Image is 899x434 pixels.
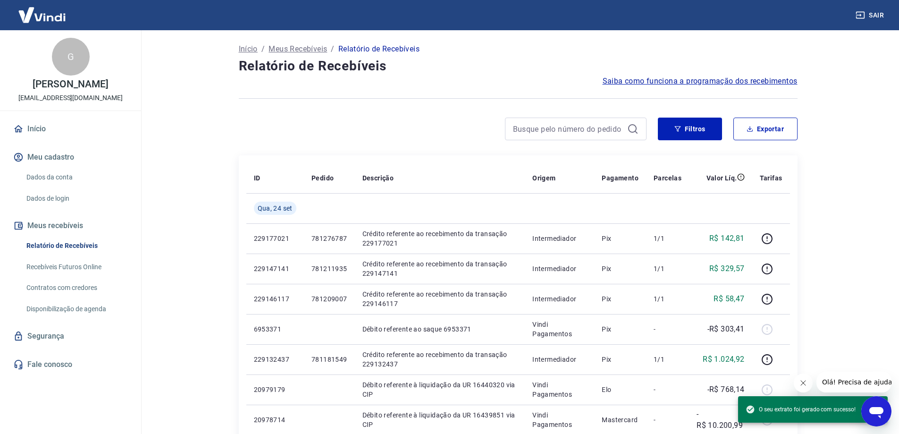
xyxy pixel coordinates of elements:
p: Intermediador [532,234,587,243]
p: - [654,415,681,425]
p: -R$ 303,41 [707,323,745,335]
p: Pix [602,234,639,243]
p: Valor Líq. [706,173,737,183]
a: Dados de login [23,189,130,208]
p: Pix [602,294,639,304]
p: R$ 1.024,92 [703,354,744,365]
p: -R$ 768,14 [707,384,745,395]
p: 229132437 [254,355,296,364]
a: Recebíveis Futuros Online [23,257,130,277]
p: 781209007 [311,294,347,304]
p: Vindi Pagamentos [532,380,587,399]
p: 229177021 [254,234,296,243]
button: Exportar [733,118,798,140]
button: Meus recebíveis [11,215,130,236]
p: [PERSON_NAME] [33,79,108,89]
p: 1/1 [654,234,681,243]
p: R$ 142,81 [709,233,745,244]
p: Pedido [311,173,334,183]
p: Origem [532,173,555,183]
a: Contratos com credores [23,278,130,298]
p: Relatório de Recebíveis [338,43,420,55]
p: Vindi Pagamentos [532,410,587,429]
p: [EMAIL_ADDRESS][DOMAIN_NAME] [18,93,123,103]
p: 781276787 [311,234,347,243]
p: Pix [602,355,639,364]
a: Dados da conta [23,168,130,187]
p: Débito referente à liquidação da UR 16440320 via CIP [362,380,518,399]
p: Parcelas [654,173,681,183]
iframe: Botão para abrir a janela de mensagens [861,396,891,426]
iframe: Fechar mensagem [794,374,813,392]
a: Início [239,43,258,55]
p: 6953371 [254,324,296,334]
p: Débito referente à liquidação da UR 16439851 via CIP [362,410,518,429]
p: R$ 329,57 [709,263,745,274]
p: 20978714 [254,415,296,425]
h4: Relatório de Recebíveis [239,57,798,76]
iframe: Mensagem da empresa [816,372,891,392]
p: Intermediador [532,355,587,364]
p: Crédito referente ao recebimento da transação 229147141 [362,259,518,278]
button: Meu cadastro [11,147,130,168]
span: Olá! Precisa de ajuda? [6,7,79,14]
a: Disponibilização de agenda [23,299,130,319]
p: R$ 58,47 [714,293,744,305]
p: 1/1 [654,264,681,273]
img: Vindi [11,0,73,29]
p: Pagamento [602,173,639,183]
p: 781181549 [311,355,347,364]
input: Busque pelo número do pedido [513,122,623,136]
p: Descrição [362,173,394,183]
p: Pix [602,324,639,334]
p: Crédito referente ao recebimento da transação 229177021 [362,229,518,248]
div: G [52,38,90,76]
p: Tarifas [760,173,782,183]
p: - [654,385,681,394]
p: Crédito referente ao recebimento da transação 229146117 [362,289,518,308]
p: Elo [602,385,639,394]
a: Fale conosco [11,354,130,375]
button: Filtros [658,118,722,140]
p: Vindi Pagamentos [532,320,587,339]
p: Intermediador [532,264,587,273]
p: / [331,43,334,55]
a: Relatório de Recebíveis [23,236,130,255]
p: 229146117 [254,294,296,304]
p: 20979179 [254,385,296,394]
p: ID [254,173,260,183]
button: Sair [854,7,888,24]
p: 1/1 [654,294,681,304]
p: Crédito referente ao recebimento da transação 229132437 [362,350,518,369]
p: - [654,324,681,334]
p: Intermediador [532,294,587,304]
a: Saiba como funciona a programação dos recebimentos [603,76,798,87]
p: / [261,43,265,55]
p: Mastercard [602,415,639,425]
p: 1/1 [654,355,681,364]
p: Débito referente ao saque 6953371 [362,324,518,334]
a: Meus Recebíveis [269,43,327,55]
span: O seu extrato foi gerado com sucesso! [746,405,856,414]
span: Qua, 24 set [258,204,293,213]
p: 229147141 [254,264,296,273]
a: Início [11,119,130,139]
p: Pix [602,264,639,273]
a: Segurança [11,326,130,347]
p: 781211935 [311,264,347,273]
p: -R$ 10.200,99 [697,408,744,431]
